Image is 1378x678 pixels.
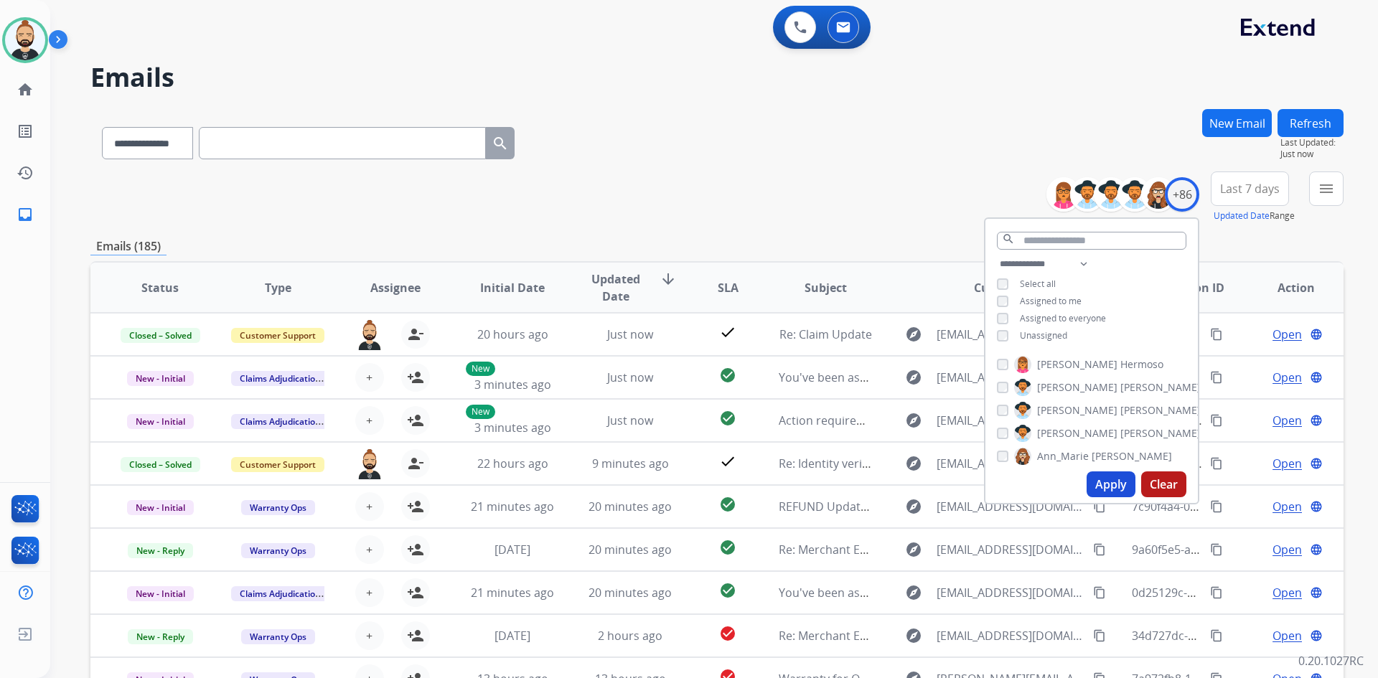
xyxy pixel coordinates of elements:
[1318,180,1335,197] mat-icon: menu
[589,499,672,514] span: 20 minutes ago
[719,453,736,470] mat-icon: check
[779,585,1231,601] span: You've been assigned a new service order: 4e898bd2-3816-4365-9270-afb709b1252c
[90,237,167,255] p: Emails (185)
[477,326,548,342] span: 20 hours ago
[779,542,1082,557] span: Re: Merchant Escalation Notification for Request 658878
[231,371,329,386] span: Claims Adjudication
[589,585,672,601] span: 20 minutes ago
[937,541,1084,558] span: [EMAIL_ADDRESS][DOMAIN_NAME]
[355,449,384,479] img: agent-avatar
[5,20,45,60] img: avatar
[366,627,372,644] span: +
[905,369,922,386] mat-icon: explore
[366,584,372,601] span: +
[1093,543,1106,556] mat-icon: content_copy
[241,500,315,515] span: Warranty Ops
[407,498,424,515] mat-icon: person_add
[492,135,509,152] mat-icon: search
[937,412,1084,429] span: [EMAIL_ADDRESS][DOMAIN_NAME]
[905,455,922,472] mat-icon: explore
[1310,543,1323,556] mat-icon: language
[1210,457,1223,470] mat-icon: content_copy
[128,543,193,558] span: New - Reply
[495,542,530,557] span: [DATE]
[779,413,1084,428] span: Action required: Extend claim approved for replacement
[589,542,672,557] span: 20 minutes ago
[471,499,554,514] span: 21 minutes ago
[477,456,548,471] span: 22 hours ago
[1214,210,1270,222] button: Updated Date
[1093,586,1106,599] mat-icon: content_copy
[719,582,736,599] mat-icon: check_circle
[719,625,736,642] mat-icon: check_circle
[718,279,739,296] span: SLA
[370,279,421,296] span: Assignee
[355,320,384,350] img: agent-avatar
[1210,543,1223,556] mat-icon: content_copy
[1211,171,1289,206] button: Last 7 days
[1280,137,1344,149] span: Last Updated:
[660,270,677,288] mat-icon: arrow_downward
[1214,209,1295,222] span: Range
[937,326,1084,343] span: [EMAIL_ADDRESS][PERSON_NAME][DOMAIN_NAME]
[231,328,324,343] span: Customer Support
[607,369,653,385] span: Just now
[1226,263,1344,313] th: Action
[1298,652,1364,669] p: 0.20.1027RC
[937,369,1084,386] span: [EMAIL_ADDRESS][DOMAIN_NAME]
[1037,426,1117,441] span: [PERSON_NAME]
[407,584,424,601] mat-icon: person_add
[1310,328,1323,341] mat-icon: language
[1020,329,1067,342] span: Unassigned
[1220,186,1280,192] span: Last 7 days
[1272,584,1302,601] span: Open
[779,456,902,471] span: Re: Identity verification
[1310,371,1323,384] mat-icon: language
[937,627,1084,644] span: [EMAIL_ADDRESS][DOMAIN_NAME]
[141,279,179,296] span: Status
[366,412,372,429] span: +
[17,206,34,223] mat-icon: inbox
[17,164,34,182] mat-icon: history
[1020,278,1056,290] span: Select all
[1141,471,1186,497] button: Clear
[127,414,194,429] span: New - Initial
[1272,498,1302,515] span: Open
[1037,357,1117,372] span: [PERSON_NAME]
[905,584,922,601] mat-icon: explore
[474,420,551,435] span: 3 minutes ago
[355,363,384,392] button: +
[1093,500,1106,513] mat-icon: content_copy
[1020,312,1106,324] span: Assigned to everyone
[905,326,922,343] mat-icon: explore
[407,412,424,429] mat-icon: person_add
[355,621,384,650] button: +
[1272,369,1302,386] span: Open
[127,586,194,601] span: New - Initial
[1087,471,1135,497] button: Apply
[241,543,315,558] span: Warranty Ops
[607,413,653,428] span: Just now
[355,578,384,607] button: +
[905,412,922,429] mat-icon: explore
[121,328,200,343] span: Closed – Solved
[471,585,554,601] span: 21 minutes ago
[231,586,329,601] span: Claims Adjudication
[1132,585,1350,601] span: 0d25129c-72b2-41f5-ab09-9922daa574fd
[355,535,384,564] button: +
[1120,357,1163,372] span: Hermoso
[607,326,653,342] span: Just now
[779,369,1227,385] span: You've been assigned a new service order: fb8fd8ea-d602-4aca-b8d2-d465baf53467
[466,405,495,419] p: New
[127,500,194,515] span: New - Initial
[1278,109,1344,137] button: Refresh
[1020,295,1082,307] span: Assigned to me
[407,627,424,644] mat-icon: person_add
[480,279,545,296] span: Initial Date
[905,627,922,644] mat-icon: explore
[355,492,384,521] button: +
[495,628,530,644] span: [DATE]
[1310,586,1323,599] mat-icon: language
[1132,499,1344,514] span: 7c90f4a4-02fb-4d66-9710-83fbbdafc82e
[779,326,872,342] span: Re: Claim Update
